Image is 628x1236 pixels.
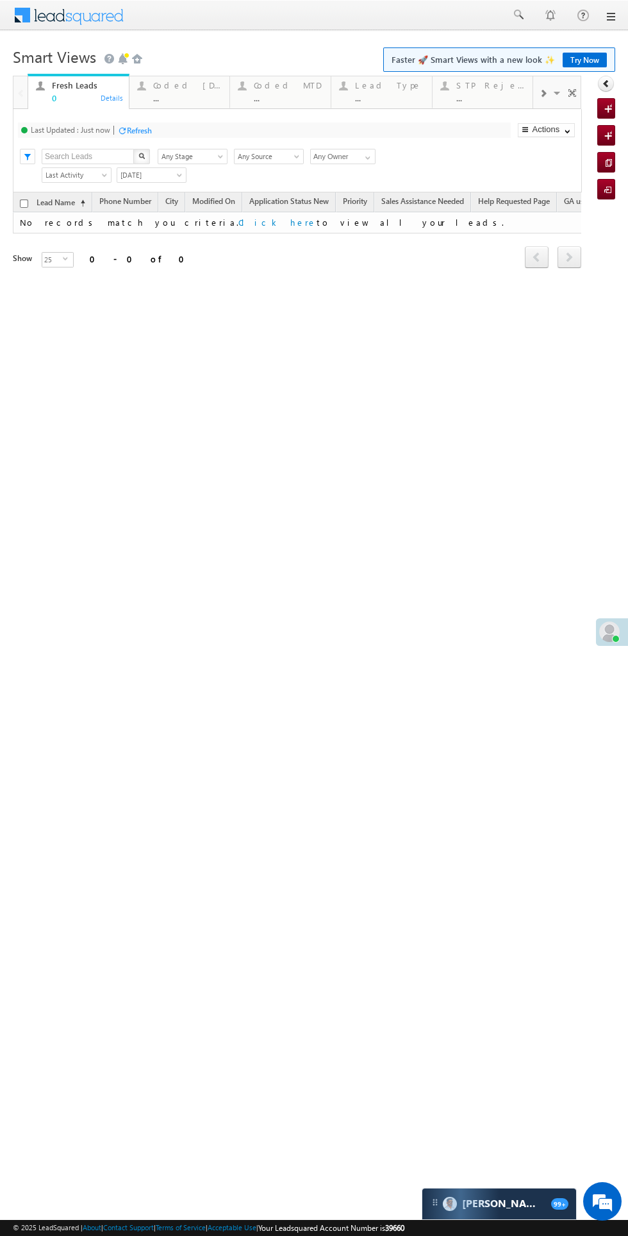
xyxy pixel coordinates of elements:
img: d_60004797649_company_0_60004797649 [22,67,54,84]
div: 0 - 0 of 0 [90,251,192,266]
a: Any Stage [158,149,227,164]
span: Priority [343,196,367,206]
div: Details [100,92,124,103]
a: About [83,1223,101,1232]
div: ... [456,93,525,103]
a: next [558,248,581,268]
a: Coded [DATE]... [129,76,231,108]
div: Minimize live chat window [210,6,241,37]
div: 0 [52,93,121,103]
em: Start Chat [174,395,233,412]
span: Help Requested Page [478,196,550,206]
span: © 2025 LeadSquared | | | | | [13,1222,404,1234]
div: carter-dragCarter[PERSON_NAME]99+ [422,1188,577,1220]
span: Any Stage [158,151,223,162]
div: STP Rejection Reason [456,80,525,90]
div: Coded [DATE] [153,80,222,90]
span: select [63,256,73,262]
div: ... [355,93,424,103]
a: Try Now [563,53,607,67]
div: Fresh Leads [52,80,121,90]
div: Chat with us now [67,67,215,84]
a: Acceptable Use [208,1223,256,1232]
input: Search Leads [42,149,135,164]
span: Carter [462,1198,545,1210]
a: Coded MTD... [229,76,331,108]
span: Your Leadsquared Account Number is [258,1223,404,1233]
a: Fresh Leads0Details [28,74,129,110]
span: City [165,196,178,206]
div: Lead Stage Filter [158,148,227,164]
a: STP Rejection Reason... [432,76,534,108]
span: Faster 🚀 Smart Views with a new look ✨ [392,53,607,66]
div: Coded MTD [254,80,323,90]
div: Lead Source Filter [234,148,304,164]
span: 99+ [551,1198,568,1210]
a: Application Status New [243,194,335,211]
a: Click here [238,217,317,228]
button: Actions [518,123,575,137]
div: Lead Type [355,80,424,90]
a: Terms of Service [156,1223,206,1232]
span: GA user agent [564,196,611,206]
span: 25 [42,253,63,267]
span: Smart Views [13,46,96,67]
input: Check all records [20,199,28,208]
span: prev [525,246,549,268]
a: Phone Number [93,194,158,211]
span: 39660 [385,1223,404,1233]
a: Lead Type... [331,76,433,108]
a: City [159,194,185,211]
a: prev [525,248,549,268]
div: ... [254,93,323,103]
a: Show All Items [358,149,374,162]
a: Lead Name(sorted ascending) [30,195,92,212]
a: Modified On [186,194,242,211]
input: Type to Search [310,149,376,164]
a: Help Requested Page [472,194,556,211]
a: Sales Assistance Needed [375,194,470,211]
span: Any Source [235,151,299,162]
span: [DATE] [117,169,182,181]
div: Last Updated : Just now [31,125,110,135]
img: Carter [443,1197,457,1211]
a: [DATE] [117,167,186,183]
span: Application Status New [249,196,329,206]
div: ... [153,93,222,103]
div: Owner Filter [310,148,374,164]
img: carter-drag [430,1198,440,1208]
span: Last Activity [42,169,107,181]
span: next [558,246,581,268]
span: Phone Number [99,196,151,206]
a: Last Activity [42,167,112,183]
a: Contact Support [103,1223,154,1232]
textarea: Type your message and hit 'Enter' [17,119,234,384]
a: Priority [336,194,374,211]
span: Sales Assistance Needed [381,196,464,206]
img: Search [138,153,145,159]
div: Refresh [127,126,152,135]
span: (sorted ascending) [75,198,85,208]
div: Show [13,253,31,264]
a: Any Source [234,149,304,164]
a: GA user agent [558,194,618,211]
span: Modified On [192,196,235,206]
